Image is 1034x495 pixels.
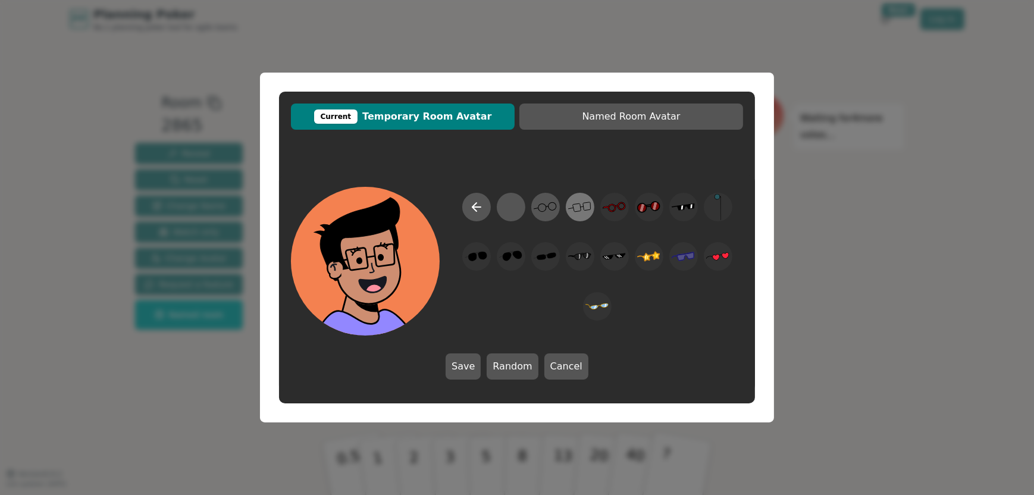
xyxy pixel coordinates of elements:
[519,104,743,130] button: Named Room Avatar
[446,353,481,380] button: Save
[487,353,538,380] button: Random
[544,353,588,380] button: Cancel
[291,104,515,130] button: CurrentTemporary Room Avatar
[314,109,358,124] div: Current
[525,109,737,124] span: Named Room Avatar
[297,109,509,124] span: Temporary Room Avatar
